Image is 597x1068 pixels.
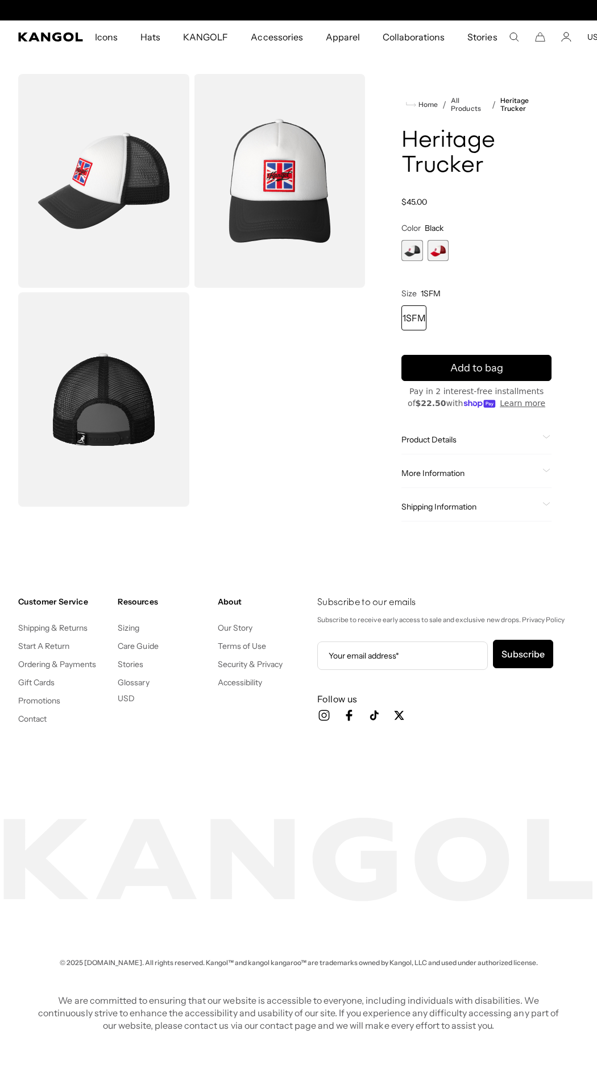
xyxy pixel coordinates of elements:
[314,20,371,53] a: Apparel
[401,468,538,478] span: More Information
[401,355,552,381] button: Add to bag
[317,693,579,705] h3: Follow us
[401,240,422,261] div: 1 of 2
[129,20,172,53] a: Hats
[438,98,446,111] li: /
[218,597,308,607] h4: About
[401,129,552,179] h1: Heritage Trucker
[118,677,149,688] a: Glossary
[383,20,445,53] span: Collaborations
[183,20,228,53] span: KANGOLF
[18,677,55,688] a: Gift Cards
[172,20,239,53] a: KANGOLF
[401,434,538,445] span: Product Details
[561,32,571,42] a: Account
[371,20,456,53] a: Collaborations
[18,74,189,288] img: color-black
[406,100,438,110] a: Home
[317,597,579,609] h4: Subscribe to our emails
[450,361,503,376] span: Add to bag
[218,623,252,633] a: Our Story
[118,623,139,633] a: Sizing
[467,20,497,53] span: Stories
[35,994,562,1032] p: We are committed to ensuring that our website is accessible to everyone, including individuals wi...
[218,677,262,688] a: Accessibility
[18,659,97,669] a: Ordering & Payments
[118,693,135,703] button: USD
[118,641,158,651] a: Care Guide
[18,597,109,607] h4: Customer Service
[401,97,552,113] nav: breadcrumbs
[18,623,88,633] a: Shipping & Returns
[18,292,189,506] img: color-black
[401,197,427,207] span: $45.00
[181,6,416,15] div: 1 of 2
[500,97,552,113] a: Heritage Trucker
[18,696,60,706] a: Promotions
[401,502,538,512] span: Shipping Information
[401,223,421,233] span: Color
[509,32,519,42] summary: Search here
[194,74,365,288] img: color-black
[451,97,487,113] a: All Products
[493,640,553,668] button: Subscribe
[218,659,283,669] a: Security & Privacy
[401,288,417,299] span: Size
[18,641,69,651] a: Start A Return
[181,6,416,15] slideshow-component: Announcement bar
[140,20,160,53] span: Hats
[84,20,129,53] a: Icons
[118,597,208,607] h4: Resources
[18,74,365,507] product-gallery: Gallery Viewer
[18,714,47,724] a: Contact
[428,240,449,261] div: 2 of 2
[421,288,441,299] span: 1SFM
[428,240,449,261] label: Red
[401,305,426,330] div: 1SFM
[218,641,266,651] a: Terms of Use
[239,20,314,53] a: Accessories
[118,659,143,669] a: Stories
[416,101,438,109] span: Home
[425,223,443,233] span: Black
[18,32,84,42] a: Kangol
[535,32,545,42] button: Cart
[317,614,579,626] p: Subscribe to receive early access to sale and exclusive new drops. Privacy Policy
[95,20,118,53] span: Icons
[251,20,302,53] span: Accessories
[326,20,360,53] span: Apparel
[181,6,416,15] div: Announcement
[456,20,508,53] a: Stories
[487,98,496,111] li: /
[401,240,422,261] label: Black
